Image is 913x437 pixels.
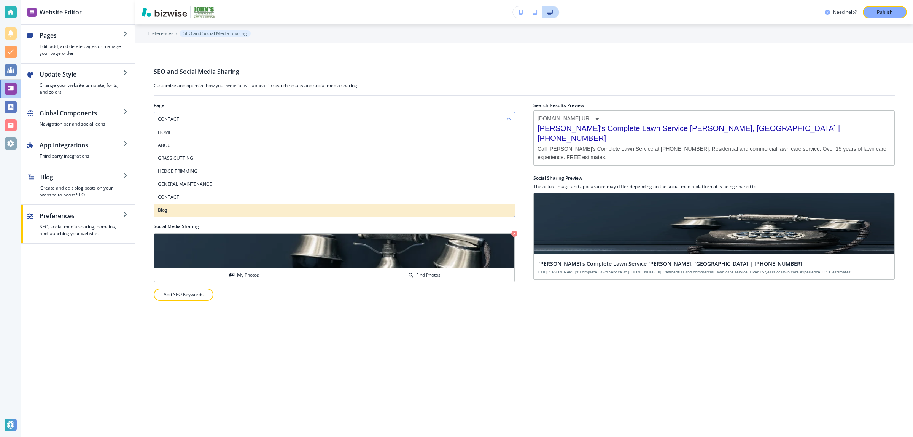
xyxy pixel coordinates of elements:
h2: Page [154,102,164,109]
h2: App Integrations [40,140,123,150]
h4: Call [PERSON_NAME]'s Complete Lawn Service at [PHONE_NUMBER]. Residential and commercial lawn car... [538,269,890,275]
h2: Social Media Sharing [154,223,515,230]
h4: Change your website template, fonts, and colors [40,82,123,96]
button: PagesEdit, add, and delete pages or manage your page order [21,25,135,63]
p: SEO and Social Media Sharing [183,31,247,36]
button: App IntegrationsThird party integrations [21,134,135,166]
button: Preferences [148,31,173,36]
h2: Update Style [40,70,123,79]
span: Call [PERSON_NAME]'s Complete Lawn Service at [PHONE_NUMBER]. Residential and commercial lawn car... [538,145,891,161]
h4: SEO, social media sharing, domains, and launching your website. [40,223,123,237]
h4: GRASS CUTTING [158,155,511,162]
h4: GENERAL MAINTENANCE [158,181,511,188]
div: My PhotosFind Photos [154,233,515,282]
h4: The actual image and appearance may differ depending on the social media platform it is being sha... [533,183,895,190]
h4: HOME [158,129,511,136]
span: [PERSON_NAME]'s Complete Lawn Service [PERSON_NAME], [GEOGRAPHIC_DATA] | [PHONE_NUMBER] [538,123,891,143]
h2: Social Sharing Preview [533,175,895,182]
button: PreferencesSEO, social media sharing, domains, and launching your website. [21,205,135,243]
button: Update StyleChange your website template, fonts, and colors [21,64,135,102]
button: SEO and Social Media Sharing [180,30,251,37]
img: social sharing preview [534,193,894,254]
button: Global ComponentsNavigation bar and social icons [21,102,135,134]
h3: Need help? [833,9,857,16]
h4: CONTACT [158,116,179,123]
h2: Pages [40,31,123,40]
h4: ABOUT [158,142,511,149]
h4: Third party integrations [40,153,123,159]
h4: Edit, add, and delete pages or manage your page order [40,43,123,57]
p: Add SEO Keywords [164,291,204,298]
img: Bizwise Logo [142,8,187,17]
h2: Blog [40,172,123,182]
h4: Find Photos [416,272,441,279]
h2: Global Components [40,108,123,118]
h4: CONTACT [158,194,511,201]
button: Add SEO Keywords [154,289,213,301]
h2: [PERSON_NAME]'s Complete Lawn Service [PERSON_NAME], [GEOGRAPHIC_DATA] | [PHONE_NUMBER] [538,260,890,268]
h4: Navigation bar and social icons [40,121,123,128]
button: BlogCreate and edit blog posts on your website to boost SEO [21,166,135,204]
span: [DOMAIN_NAME][URL] [538,115,594,122]
h2: SEO and Social Media Sharing [154,67,895,76]
h4: Blog [158,207,511,214]
button: Publish [863,6,907,18]
h2: Search Results Preview [533,102,895,109]
p: Publish [877,9,893,16]
h3: Customize and optimize how your website will appear in search results and social media sharing. [154,82,895,89]
h4: HEDGE TRIMMING [158,168,511,175]
h2: Preferences [40,211,123,220]
button: My Photos [154,268,334,282]
h4: Create and edit blog posts on your website to boost SEO [40,185,123,198]
img: Your Logo [194,7,215,18]
button: Find Photos [334,268,514,282]
h2: Website Editor [40,8,82,17]
img: editor icon [27,8,37,17]
h4: My Photos [237,272,259,279]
